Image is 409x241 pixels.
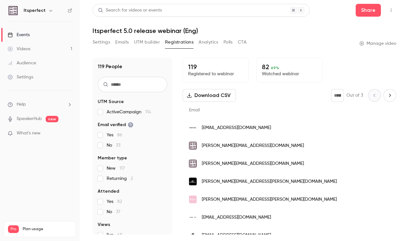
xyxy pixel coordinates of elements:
[107,132,122,138] span: Yes
[346,92,363,99] p: Out of 3
[93,27,396,35] h1: Itsperfect 5.0 release webinar (Eng)
[383,89,396,102] button: Next page
[17,130,41,137] span: What's new
[202,142,304,149] span: [PERSON_NAME][EMAIL_ADDRESS][DOMAIN_NAME]
[98,122,133,128] span: Email verified
[145,110,151,114] span: 114
[98,63,122,70] h1: 119 People
[189,213,197,221] img: japantky.com
[271,66,279,70] span: 69 %
[107,142,120,149] span: No
[189,231,197,239] img: protest.eu
[117,199,122,204] span: 82
[23,227,72,232] span: Plan usage
[107,198,122,205] span: Yes
[63,234,64,238] span: 1
[116,210,120,214] span: 37
[202,178,337,185] span: [PERSON_NAME][EMAIL_ADDRESS][PERSON_NAME][DOMAIN_NAME]
[360,40,396,47] a: Manage video
[116,143,120,148] span: 33
[189,160,197,167] img: itsperfect.io
[262,63,317,71] p: 82
[64,131,72,136] iframe: Noticeable Trigger
[189,108,200,112] span: Email
[189,126,197,130] img: susanbijl.nl
[8,74,33,80] div: Settings
[183,89,236,102] button: Download CSV
[223,37,233,47] button: Polls
[8,101,72,108] li: help-dropdown-opener
[189,178,197,185] img: oneill.com
[117,133,122,137] span: 86
[8,32,30,38] div: Events
[189,196,197,203] img: tessv.nl
[117,233,122,237] span: 68
[8,225,19,233] span: Pro
[46,116,58,122] span: new
[107,165,125,172] span: New
[8,46,30,52] div: Videos
[188,71,243,77] p: Registered to webinar
[107,175,133,182] span: Returning
[63,233,72,239] p: / 90
[24,7,46,14] h6: Itsperfect
[107,109,151,115] span: ActiveCampaign
[356,4,381,17] button: Share
[189,142,197,149] img: itsperfect.io
[17,101,26,108] span: Help
[17,116,42,122] a: SpeakerHub
[98,188,119,195] span: Attended
[202,160,304,167] span: [PERSON_NAME][EMAIL_ADDRESS][DOMAIN_NAME]
[98,221,110,228] span: Views
[8,60,36,66] div: Audience
[107,232,122,238] span: live
[262,71,317,77] p: Watched webinar
[98,155,127,161] span: Member type
[188,63,243,71] p: 119
[98,7,162,14] div: Search for videos or events
[202,214,271,221] span: [EMAIL_ADDRESS][DOMAIN_NAME]
[202,125,271,131] span: [EMAIL_ADDRESS][DOMAIN_NAME]
[98,99,124,105] span: UTM Source
[165,37,193,47] button: Registrations
[238,37,246,47] button: CTA
[115,37,129,47] button: Emails
[8,233,20,239] p: Videos
[107,209,120,215] span: No
[131,176,133,181] span: 2
[202,232,271,239] span: [EMAIL_ADDRESS][DOMAIN_NAME]
[202,196,337,203] span: [PERSON_NAME][EMAIL_ADDRESS][PERSON_NAME][DOMAIN_NAME]
[8,5,18,16] img: Itsperfect
[134,37,160,47] button: UTM builder
[93,37,110,47] button: Settings
[119,166,125,171] span: 117
[199,37,218,47] button: Analytics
